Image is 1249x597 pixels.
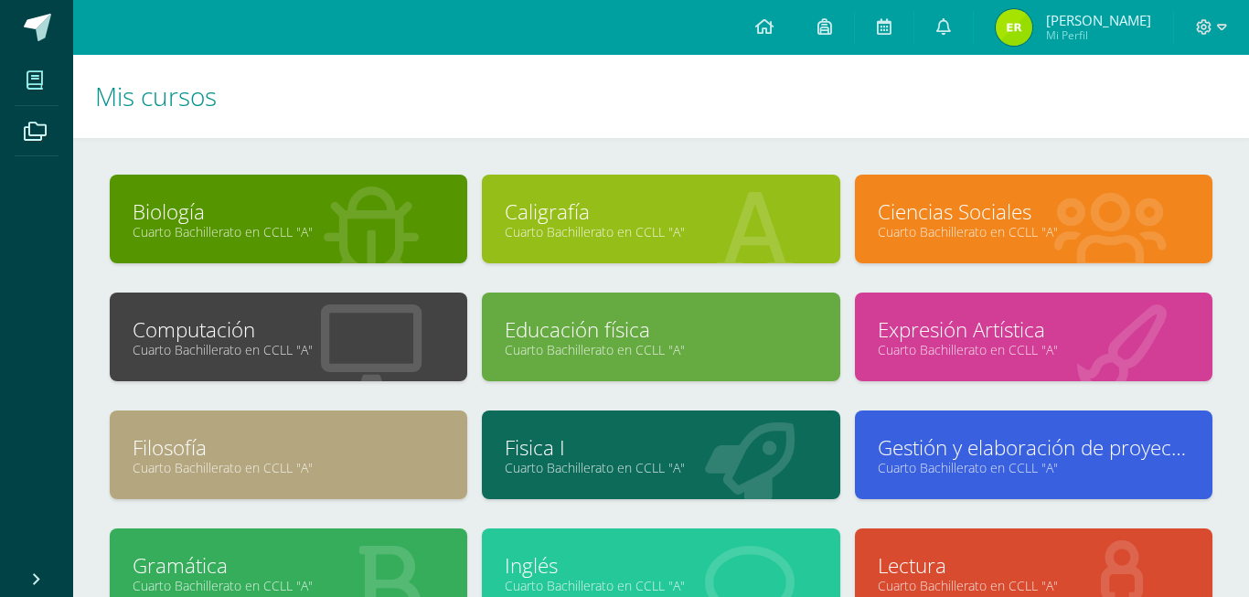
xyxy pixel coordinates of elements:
a: Cuarto Bachillerato en CCLL "A" [878,223,1190,240]
a: Cuarto Bachillerato en CCLL "A" [505,341,817,358]
a: Cuarto Bachillerato en CCLL "A" [878,341,1190,358]
a: Expresión Artística [878,315,1190,344]
a: Cuarto Bachillerato en CCLL "A" [878,459,1190,476]
a: Cuarto Bachillerato en CCLL "A" [133,341,444,358]
a: Fisica I [505,433,817,462]
span: [PERSON_NAME] [1046,11,1151,29]
span: Mi Perfil [1046,27,1151,43]
a: Cuarto Bachillerato en CCLL "A" [505,223,817,240]
a: Cuarto Bachillerato en CCLL "A" [133,459,444,476]
a: Biología [133,197,444,226]
a: Computación [133,315,444,344]
a: Cuarto Bachillerato en CCLL "A" [878,577,1190,594]
a: Educación física [505,315,817,344]
a: Gestión y elaboración de proyectos [878,433,1190,462]
a: Ciencias Sociales [878,197,1190,226]
a: Caligrafía [505,197,817,226]
a: Gramática [133,551,444,580]
a: Cuarto Bachillerato en CCLL "A" [505,577,817,594]
a: Lectura [878,551,1190,580]
a: Cuarto Bachillerato en CCLL "A" [133,577,444,594]
a: Filosofía [133,433,444,462]
img: 268105161a2cb096708b0ea72b962ca8.png [996,9,1032,46]
a: Cuarto Bachillerato en CCLL "A" [505,459,817,476]
span: Mis cursos [95,79,217,113]
a: Inglés [505,551,817,580]
a: Cuarto Bachillerato en CCLL "A" [133,223,444,240]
